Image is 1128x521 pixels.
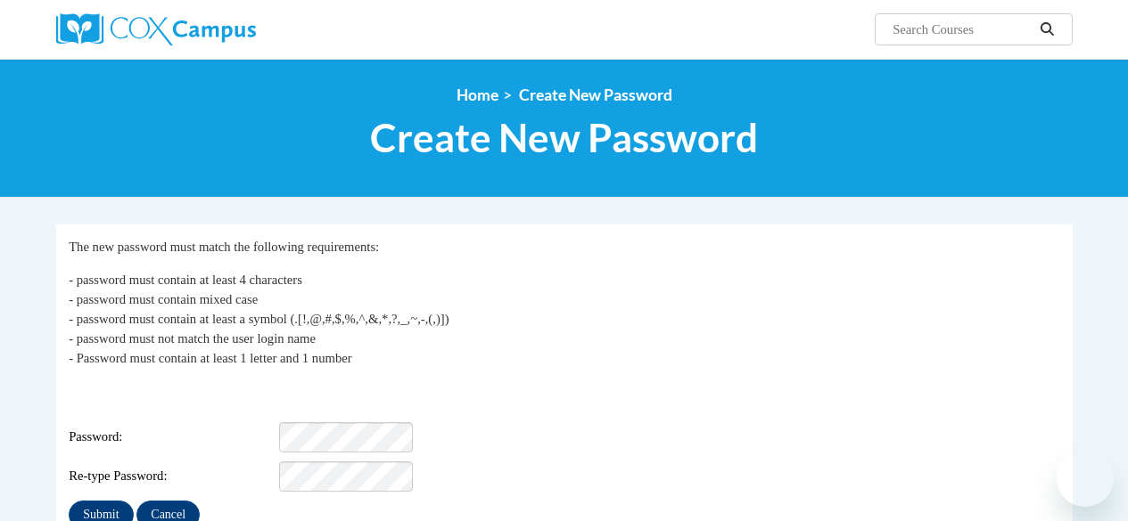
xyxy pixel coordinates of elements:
span: Password: [69,427,276,447]
iframe: Button to launch messaging window [1057,450,1114,507]
input: Search Courses [891,19,1033,40]
span: Create New Password [370,114,758,161]
a: Cox Campus [56,13,377,45]
span: The new password must match the following requirements: [69,240,379,254]
button: Search [1033,19,1060,40]
span: Re-type Password: [69,467,276,486]
img: Cox Campus [56,13,256,45]
span: - password must contain at least 4 characters - password must contain mixed case - password must ... [69,273,449,365]
a: Home [457,85,498,104]
span: Create New Password [519,85,672,104]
